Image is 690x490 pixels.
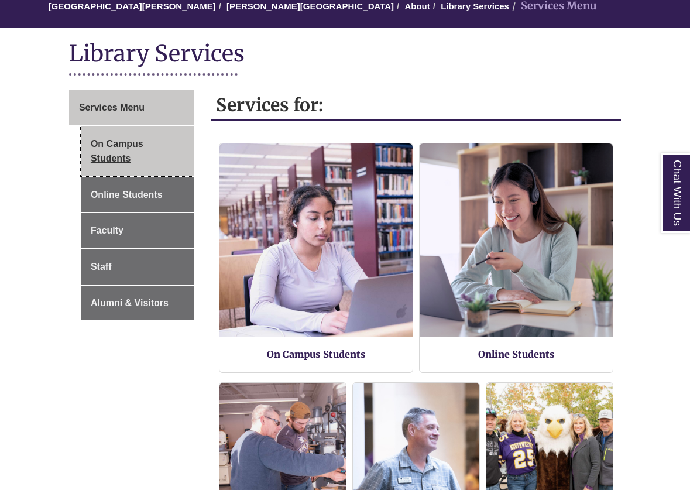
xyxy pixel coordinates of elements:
img: Online Students Services [420,143,613,337]
a: [PERSON_NAME][GEOGRAPHIC_DATA] [226,1,394,11]
a: Online Students [81,177,194,213]
a: On Campus Students [81,126,194,176]
a: [GEOGRAPHIC_DATA][PERSON_NAME] [49,1,216,11]
h2: Services for: [211,90,621,121]
img: On Campus Students Services [219,143,413,337]
div: Guide Page Menu [69,90,194,320]
a: About [404,1,430,11]
a: Alumni & Visitors [81,286,194,321]
a: Online Students [478,348,555,360]
a: On Campus Students [267,348,366,360]
a: Staff [81,249,194,285]
a: Library Services [441,1,509,11]
a: Faculty [81,213,194,248]
a: Services Menu [69,90,194,125]
h1: Library Services [69,39,621,70]
span: Services Menu [79,102,145,112]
